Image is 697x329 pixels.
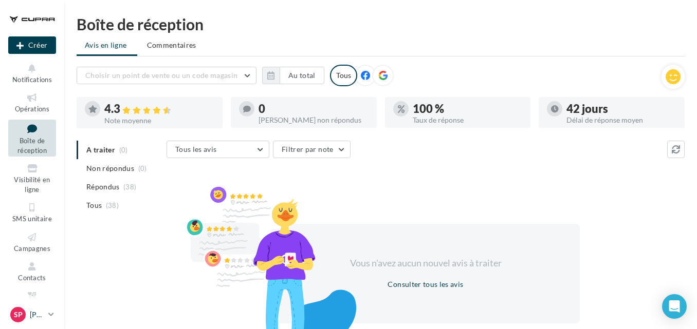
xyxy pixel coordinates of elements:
button: Filtrer par note [273,141,351,158]
div: 100 % [413,103,523,114]
a: SMS unitaire [8,200,56,225]
div: [PERSON_NAME] non répondus [259,117,369,124]
div: Tous [330,65,357,86]
button: Au total [262,67,324,84]
button: Notifications [8,61,56,86]
a: Boîte de réception [8,120,56,157]
div: Nouvelle campagne [8,36,56,54]
a: Opérations [8,90,56,115]
span: Tous les avis [175,145,217,153]
a: Médiathèque [8,288,56,314]
span: Campagnes [14,244,50,253]
a: Contacts [8,259,56,284]
div: Taux de réponse [413,117,523,124]
span: Visibilité en ligne [14,176,50,193]
span: Opérations [15,105,49,113]
button: Tous les avis [167,141,269,158]
div: Délai de réponse moyen [566,117,676,124]
button: Consulter tous les avis [383,278,467,291]
div: Note moyenne [104,117,214,124]
span: Commentaires [147,40,196,50]
div: Open Intercom Messenger [662,294,687,319]
span: Choisir un point de vente ou un code magasin [85,71,237,80]
span: Non répondus [86,163,134,173]
div: Boîte de réception [77,16,685,32]
span: Boîte de réception [17,137,47,154]
a: Visibilité en ligne [8,161,56,196]
button: Choisir un point de vente ou un code magasin [77,67,256,84]
span: Notifications [12,75,52,84]
span: Contacts [18,274,46,282]
button: Au total [280,67,324,84]
div: 0 [259,103,369,114]
span: Tous [86,200,102,210]
div: 4.3 [104,103,214,115]
div: Vous n'avez aucun nouvel avis à traiter [337,257,514,270]
div: 42 jours [566,103,676,114]
span: Répondus [86,182,120,192]
span: (38) [123,183,136,191]
p: [PERSON_NAME] [30,309,44,320]
span: SMS unitaire [12,215,52,223]
span: (0) [138,164,147,172]
span: (38) [106,201,119,209]
a: Sp [PERSON_NAME] [8,305,56,324]
a: Campagnes [8,229,56,255]
button: Créer [8,36,56,54]
span: Sp [14,309,23,320]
